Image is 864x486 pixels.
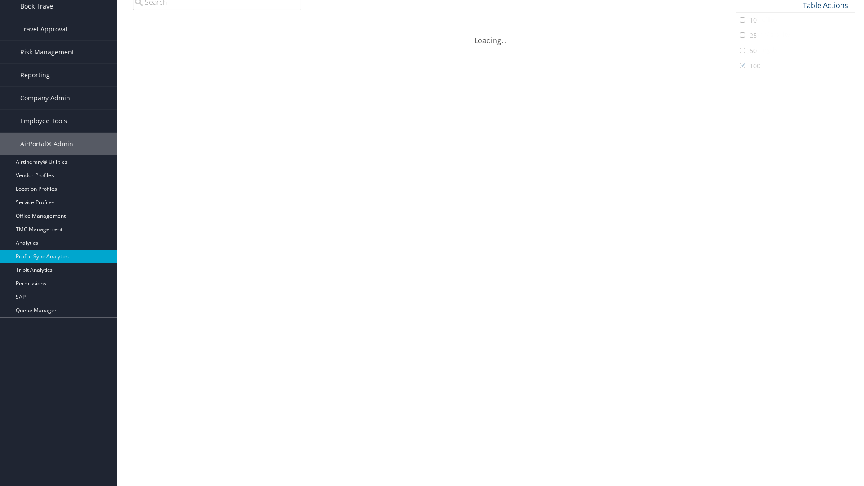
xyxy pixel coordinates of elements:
span: Company Admin [20,87,70,109]
a: 100 [736,58,855,74]
span: Employee Tools [20,110,67,132]
span: Risk Management [20,41,74,63]
a: 10 [736,13,855,28]
span: AirPortal® Admin [20,133,73,155]
a: 50 [736,43,855,58]
a: Sync Profile [736,12,855,27]
span: Travel Approval [20,18,67,40]
a: 25 [736,28,855,43]
span: Reporting [20,64,50,86]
